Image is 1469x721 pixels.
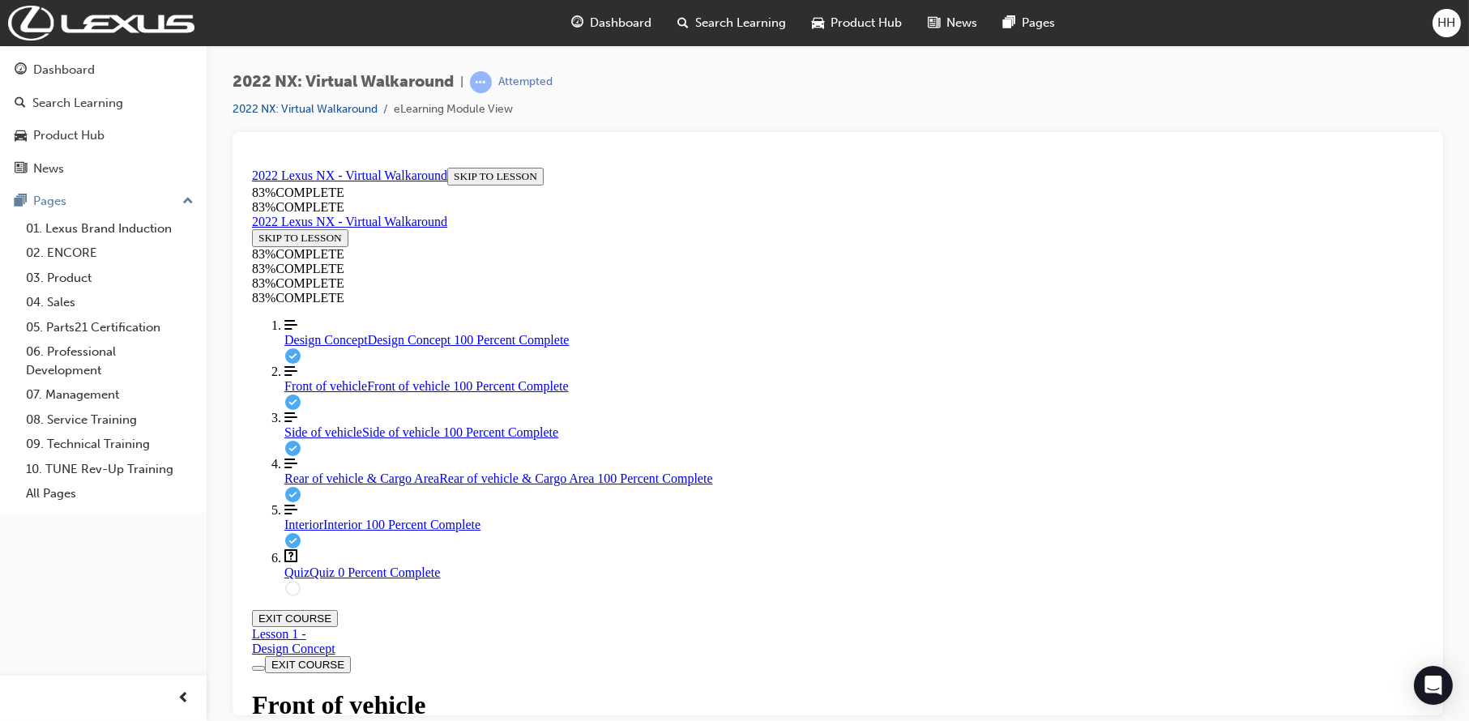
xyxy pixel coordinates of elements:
a: Search Learning [6,88,200,118]
img: Trak [8,6,194,41]
div: Product Hub [33,126,105,145]
nav: Course Outline [6,157,1178,436]
span: search-icon [15,96,26,111]
span: car-icon [15,129,27,143]
span: Dashboard [591,14,652,32]
div: News [33,160,64,178]
span: Pages [1023,14,1056,32]
a: 03. Product [19,266,200,291]
a: Dashboard [6,55,200,85]
button: SKIP TO LESSON [202,6,298,24]
span: HH [1438,14,1456,32]
a: 06. Professional Development [19,339,200,382]
a: 09. Technical Training [19,432,200,457]
div: 83 % COMPLETE [6,130,1178,144]
a: News [6,154,200,184]
a: search-iconSearch Learning [665,6,800,40]
a: 10. TUNE Rev-Up Training [19,457,200,482]
span: search-icon [678,13,690,33]
span: 2022 NX: Virtual Walkaround [233,73,454,92]
a: 05. Parts21 Certification [19,315,200,340]
span: news-icon [15,162,27,177]
div: Search Learning [32,94,123,113]
section: Course Information [6,6,1178,53]
button: Pages [6,186,200,216]
span: pages-icon [1004,13,1016,33]
a: Product Hub [6,121,200,151]
span: prev-icon [178,689,190,709]
span: Search Learning [696,14,787,32]
a: 07. Management [19,382,200,407]
a: 2022 Lexus NX - Virtual Walkaround [6,53,202,67]
div: Attempted [498,75,553,90]
span: car-icon [813,13,825,33]
a: 2022 Lexus NX - Virtual Walkaround [6,7,202,21]
a: pages-iconPages [991,6,1069,40]
div: 83 % COMPLETE [6,86,233,100]
div: 83 % COMPLETE [6,115,1178,130]
a: 01. Lexus Brand Induction [19,216,200,241]
span: | [460,73,463,92]
span: news-icon [929,13,941,33]
h1: Front of vehicle [6,529,1178,559]
button: Toggle Course Overview [6,505,19,510]
a: 08. Service Training [19,407,200,433]
div: Design Concept [6,480,1178,495]
div: Open Intercom Messenger [1414,666,1453,705]
span: Product Hub [831,14,903,32]
section: Course Information [6,53,233,115]
div: Pages [33,192,66,211]
span: pages-icon [15,194,27,209]
a: 2022 NX: Virtual Walkaround [233,102,378,116]
div: Lesson 1 - [6,466,1178,495]
a: All Pages [19,481,200,506]
span: News [947,14,978,32]
div: 83 % COMPLETE [6,24,1178,39]
span: guage-icon [15,63,27,78]
button: EXIT COURSE [6,449,92,466]
a: Lesson 1 - Design Concept [6,466,1178,495]
a: guage-iconDashboard [559,6,665,40]
span: learningRecordVerb_ATTEMPT-icon [470,71,492,93]
a: news-iconNews [916,6,991,40]
li: eLearning Module View [394,100,513,119]
div: 83 % COMPLETE [6,39,1178,53]
button: DashboardSearch LearningProduct HubNews [6,52,200,186]
button: HH [1433,9,1461,37]
button: SKIP TO LESSON [6,68,103,86]
section: Course Overview [6,6,1178,436]
span: guage-icon [572,13,584,33]
a: car-iconProduct Hub [800,6,916,40]
a: 04. Sales [19,290,200,315]
div: 83 % COMPLETE [6,100,233,115]
span: up-icon [182,191,194,212]
div: Dashboard [33,61,95,79]
a: 02. ENCORE [19,241,200,266]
